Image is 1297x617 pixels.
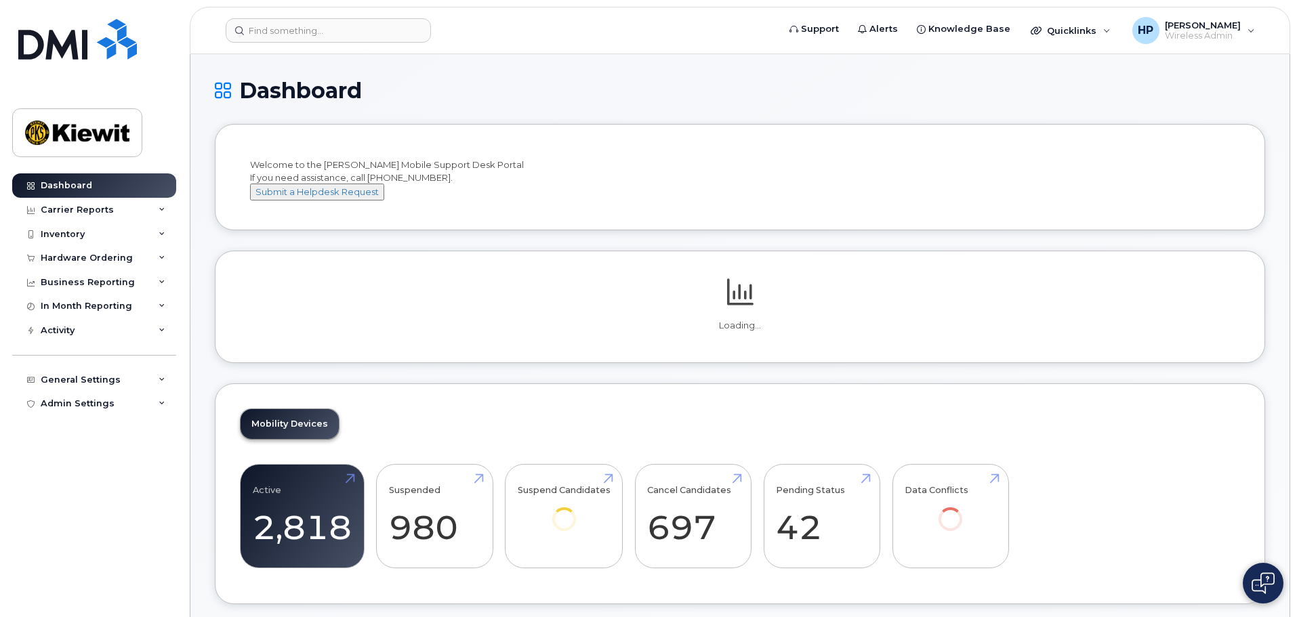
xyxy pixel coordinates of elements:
a: Suspended 980 [389,471,480,561]
a: Submit a Helpdesk Request [250,186,384,197]
a: Active 2,818 [253,471,352,561]
p: Loading... [240,320,1240,332]
div: Welcome to the [PERSON_NAME] Mobile Support Desk Portal If you need assistance, call [PHONE_NUMBER]. [250,158,1230,200]
a: Cancel Candidates 697 [647,471,739,561]
a: Suspend Candidates [518,471,611,549]
a: Pending Status 42 [776,471,867,561]
a: Data Conflicts [905,471,996,549]
img: Open chat [1252,572,1275,594]
button: Submit a Helpdesk Request [250,184,384,200]
h1: Dashboard [215,79,1265,102]
a: Mobility Devices [241,409,339,439]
